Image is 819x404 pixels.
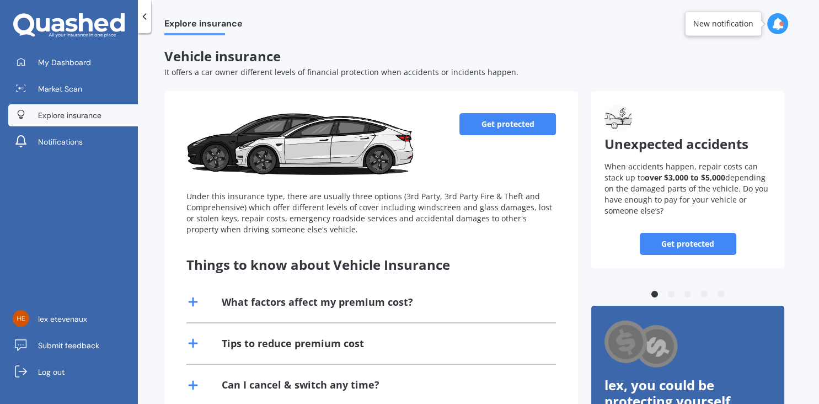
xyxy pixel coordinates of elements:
[164,18,243,33] span: Explore insurance
[604,104,632,132] img: Unexpected accidents
[8,104,138,126] a: Explore insurance
[693,18,753,29] div: New notification
[38,340,99,351] span: Submit feedback
[459,113,556,135] a: Get protected
[8,334,138,357] a: Submit feedback
[699,289,710,300] button: 4
[604,135,748,153] span: Unexpected accidents
[715,289,726,300] button: 5
[38,136,83,147] span: Notifications
[222,337,364,350] div: Tips to reduce premium cost
[222,295,413,309] div: What factors affect my premium cost?
[38,57,91,68] span: My Dashboard
[186,113,413,179] img: Vehicle insurance
[38,313,87,325] span: lex etevenaux
[13,310,29,327] img: 964df255b968a4f24b1bae1a6c5faf19
[604,161,771,216] p: When accidents happen, repair costs can stack up to depending on the damaged parts of the vehicle...
[8,51,138,73] a: My Dashboard
[164,67,518,77] span: It offers a car owner different levels of financial protection when accidents or incidents happen.
[186,191,556,235] div: Under this insurance type, there are usually three options (3rd Party, 3rd Party Fire & Theft and...
[38,110,101,121] span: Explore insurance
[666,289,677,300] button: 2
[186,256,450,274] span: Things to know about Vehicle Insurance
[38,366,65,378] span: Log out
[164,47,281,65] span: Vehicle insurance
[8,308,138,330] a: lex etevenaux
[645,172,725,183] b: over $3,000 to $5,000
[8,131,138,153] a: Notifications
[38,83,82,94] span: Market Scan
[8,78,138,100] a: Market Scan
[682,289,693,300] button: 3
[604,319,679,370] img: Cashback
[649,289,660,300] button: 1
[8,361,138,383] a: Log out
[222,378,379,392] div: Can I cancel & switch any time?
[640,233,736,255] a: Get protected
